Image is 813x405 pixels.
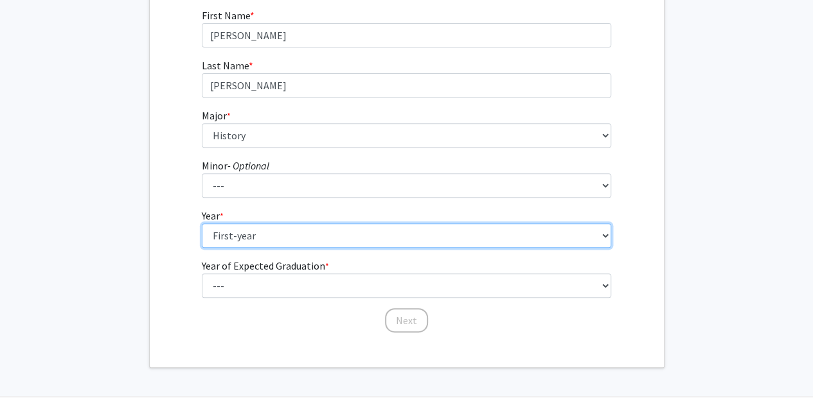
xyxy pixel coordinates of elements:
[10,347,55,395] iframe: Chat
[202,258,329,273] label: Year of Expected Graduation
[202,59,249,72] span: Last Name
[228,159,269,172] i: - Optional
[202,158,269,173] label: Minor
[202,108,231,123] label: Major
[202,208,224,223] label: Year
[385,308,428,332] button: Next
[202,9,250,22] span: First Name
